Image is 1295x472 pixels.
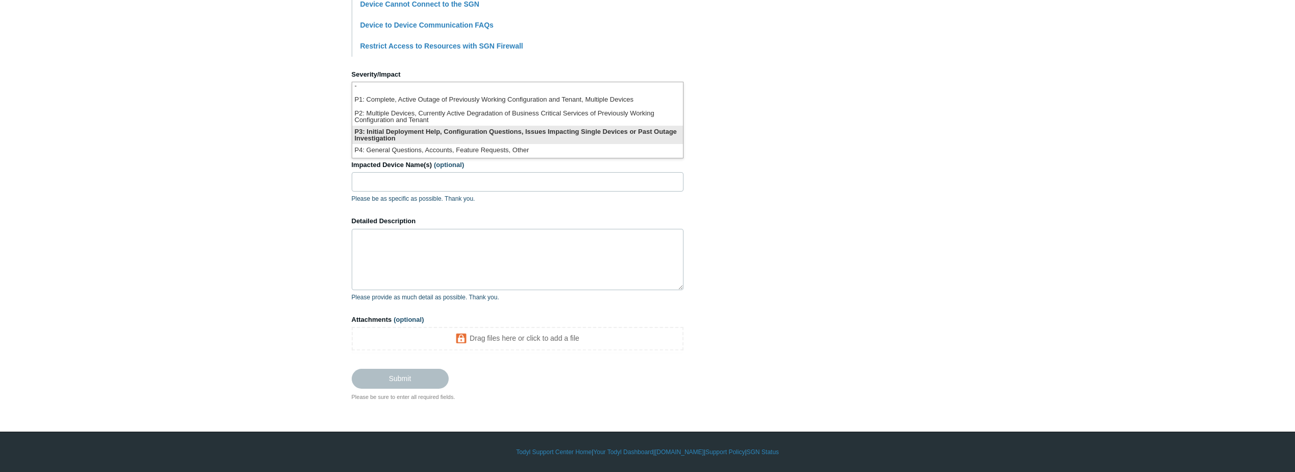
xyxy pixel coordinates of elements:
li: - [352,80,683,93]
span: (optional) [434,161,464,169]
li: P2: Multiple Devices, Currently Active Degradation of Business Critical Services of Previously Wo... [352,107,683,126]
li: P3: Initial Deployment Help, Configuration Questions, Issues Impacting Single Devices or Past Out... [352,126,683,144]
p: Please provide as much detail as possible. Thank you. [352,293,683,302]
label: Detailed Description [352,216,683,226]
label: Attachments [352,315,683,325]
a: Todyl Support Center Home [516,447,592,457]
label: Severity/Impact [352,69,683,80]
a: Your Todyl Dashboard [593,447,653,457]
li: P4: General Questions, Accounts, Feature Requests, Other [352,144,683,158]
li: P1: Complete, Active Outage of Previously Working Configuration and Tenant, Multiple Devices [352,93,683,107]
a: Support Policy [705,447,745,457]
a: Device to Device Communication FAQs [360,21,494,29]
div: | | | | [352,447,944,457]
a: SGN Status [747,447,779,457]
input: Submit [352,369,449,388]
div: Please be sure to enter all required fields. [352,393,683,402]
a: Restrict Access to Resources with SGN Firewall [360,42,523,50]
label: Impacted Device Name(s) [352,160,683,170]
span: (optional) [394,316,424,323]
p: Please be as specific as possible. Thank you. [352,194,683,203]
a: [DOMAIN_NAME] [655,447,704,457]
